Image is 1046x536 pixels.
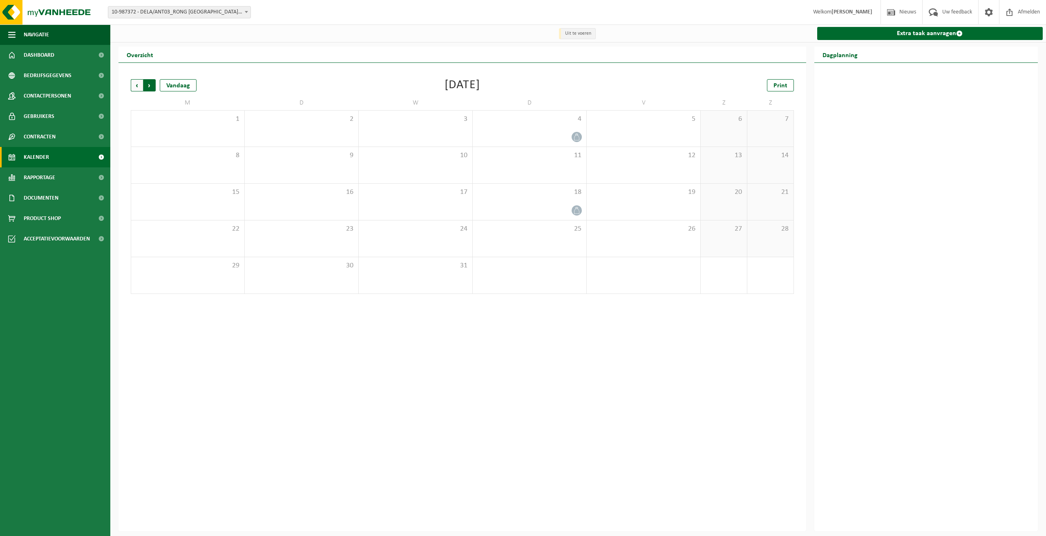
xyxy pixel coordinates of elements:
[135,151,240,160] span: 8
[24,188,58,208] span: Documenten
[751,151,789,160] span: 14
[245,96,359,110] td: D
[773,82,787,89] span: Print
[249,188,354,197] span: 16
[363,151,468,160] span: 10
[249,261,354,270] span: 30
[24,167,55,188] span: Rapportage
[445,79,480,91] div: [DATE]
[767,79,794,91] a: Print
[701,96,747,110] td: Z
[249,115,354,124] span: 2
[817,27,1043,40] a: Extra taak aanvragen
[24,208,61,229] span: Product Shop
[477,151,582,160] span: 11
[477,225,582,234] span: 25
[477,188,582,197] span: 18
[831,9,872,15] strong: [PERSON_NAME]
[143,79,156,91] span: Volgende
[591,188,696,197] span: 19
[24,65,72,86] span: Bedrijfsgegevens
[751,115,789,124] span: 7
[249,151,354,160] span: 9
[160,79,197,91] div: Vandaag
[477,115,582,124] span: 4
[131,79,143,91] span: Vorige
[24,24,49,45] span: Navigatie
[473,96,587,110] td: D
[135,261,240,270] span: 29
[24,106,54,127] span: Gebruikers
[751,188,789,197] span: 21
[24,127,56,147] span: Contracten
[249,225,354,234] span: 23
[359,96,473,110] td: W
[705,225,743,234] span: 27
[363,225,468,234] span: 24
[705,188,743,197] span: 20
[363,188,468,197] span: 17
[118,47,161,62] h2: Overzicht
[135,225,240,234] span: 22
[591,151,696,160] span: 12
[747,96,794,110] td: Z
[751,225,789,234] span: 28
[135,115,240,124] span: 1
[24,229,90,249] span: Acceptatievoorwaarden
[705,115,743,124] span: 6
[363,115,468,124] span: 3
[559,28,596,39] li: Uit te voeren
[705,151,743,160] span: 13
[24,45,54,65] span: Dashboard
[24,147,49,167] span: Kalender
[591,225,696,234] span: 26
[131,96,245,110] td: M
[814,47,866,62] h2: Dagplanning
[591,115,696,124] span: 5
[363,261,468,270] span: 31
[24,86,71,106] span: Contactpersonen
[108,6,251,18] span: 10-987372 - DELA/ANT03_RONG BOOM KERKHOFSTRAAT - BOOM
[135,188,240,197] span: 15
[108,7,250,18] span: 10-987372 - DELA/ANT03_RONG BOOM KERKHOFSTRAAT - BOOM
[587,96,701,110] td: V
